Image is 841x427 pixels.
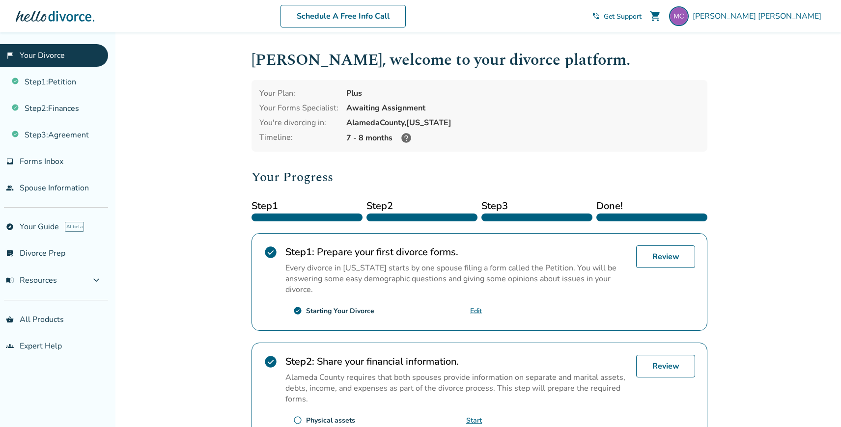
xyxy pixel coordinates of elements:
[592,12,600,20] span: phone_in_talk
[346,117,700,128] div: Alameda County, [US_STATE]
[636,355,695,377] a: Review
[346,103,700,113] div: Awaiting Assignment
[252,48,707,72] h1: [PERSON_NAME] , welcome to your divorce platform.
[306,416,355,425] div: Physical assets
[6,223,14,231] span: explore
[259,103,338,113] div: Your Forms Specialist:
[792,380,841,427] iframe: Chat Widget
[285,263,628,295] p: Every divorce in [US_STATE] starts by one spouse filing a form called the Petition. You will be a...
[252,167,707,187] h2: Your Progress
[6,184,14,192] span: people
[90,274,102,286] span: expand_more
[470,306,482,316] a: Edit
[285,355,628,368] h2: Share your financial information.
[346,132,700,144] div: 7 - 8 months
[285,372,628,404] p: Alameda County requires that both spouses provide information on separate and marital assets, deb...
[6,249,14,257] span: list_alt_check
[6,158,14,165] span: inbox
[636,245,695,268] a: Review
[466,416,482,425] a: Start
[366,199,477,213] span: Step 2
[6,276,14,284] span: menu_book
[649,10,661,22] span: shopping_cart
[592,12,642,21] a: phone_in_talkGet Support
[285,245,628,259] h2: Prepare your first divorce forms.
[264,355,278,369] span: check_circle
[693,11,825,22] span: [PERSON_NAME] [PERSON_NAME]
[669,6,689,26] img: Testing CA
[6,275,57,286] span: Resources
[604,12,642,21] span: Get Support
[6,316,14,323] span: shopping_basket
[306,306,374,316] div: Starting Your Divorce
[285,355,314,368] strong: Step 2 :
[293,416,302,425] span: radio_button_unchecked
[596,199,707,213] span: Done!
[264,245,278,259] span: check_circle
[280,5,406,27] a: Schedule A Free Info Call
[6,52,14,59] span: flag_2
[252,199,363,213] span: Step 1
[20,156,63,167] span: Forms Inbox
[259,132,338,144] div: Timeline:
[65,222,84,232] span: AI beta
[259,117,338,128] div: You're divorcing in:
[346,88,700,99] div: Plus
[285,245,314,259] strong: Step 1 :
[293,306,302,315] span: check_circle
[6,342,14,350] span: groups
[481,199,592,213] span: Step 3
[259,88,338,99] div: Your Plan:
